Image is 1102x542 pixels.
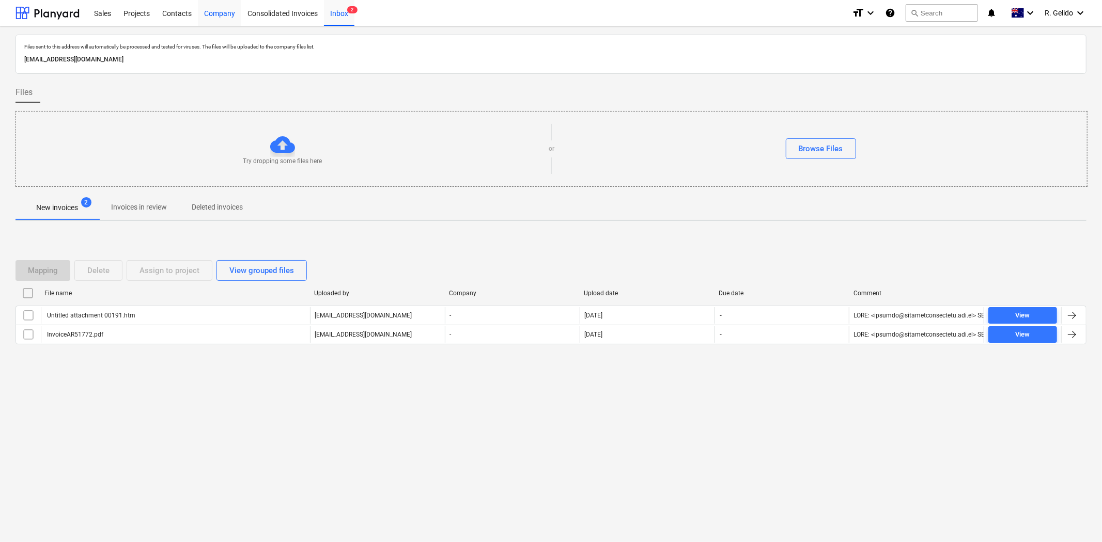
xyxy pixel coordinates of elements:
p: [EMAIL_ADDRESS][DOMAIN_NAME] [24,54,1078,65]
span: 2 [347,6,358,13]
div: Comment [853,290,980,297]
div: Company [449,290,576,297]
p: or [549,145,554,153]
span: R. Gelido [1045,9,1073,17]
i: format_size [852,7,864,19]
div: Untitled attachment 00191.htm [45,312,135,319]
span: Files [15,86,33,99]
div: Uploaded by [314,290,441,297]
div: Upload date [584,290,710,297]
div: Try dropping some files hereorBrowse Files [15,111,1088,187]
div: Browse Files [799,142,843,155]
button: View grouped files [216,260,307,281]
p: Invoices in review [111,202,167,213]
div: - [445,326,580,343]
div: InvoiceAR51772.pdf [45,331,103,338]
i: notifications [986,7,997,19]
div: File name [44,290,306,297]
div: View [1016,310,1030,322]
p: Files sent to this address will automatically be processed and tested for viruses. The files will... [24,43,1078,50]
button: View [988,326,1057,343]
button: Search [906,4,978,22]
div: [DATE] [584,312,602,319]
p: [EMAIL_ADDRESS][DOMAIN_NAME] [315,311,412,320]
i: keyboard_arrow_down [1074,7,1087,19]
div: [DATE] [584,331,602,338]
iframe: Chat Widget [1050,492,1102,542]
span: - [719,311,723,320]
i: keyboard_arrow_down [864,7,877,19]
div: View [1016,329,1030,341]
span: search [910,9,919,17]
p: Deleted invoices [192,202,243,213]
i: Knowledge base [885,7,895,19]
div: - [445,307,580,324]
button: View [988,307,1057,324]
div: View grouped files [229,264,294,277]
button: Browse Files [786,138,856,159]
span: 2 [81,197,91,208]
div: Due date [719,290,845,297]
i: keyboard_arrow_down [1024,7,1036,19]
span: - [719,330,723,339]
p: [EMAIL_ADDRESS][DOMAIN_NAME] [315,330,412,339]
p: Try dropping some files here [243,157,322,166]
p: New invoices [36,202,78,213]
